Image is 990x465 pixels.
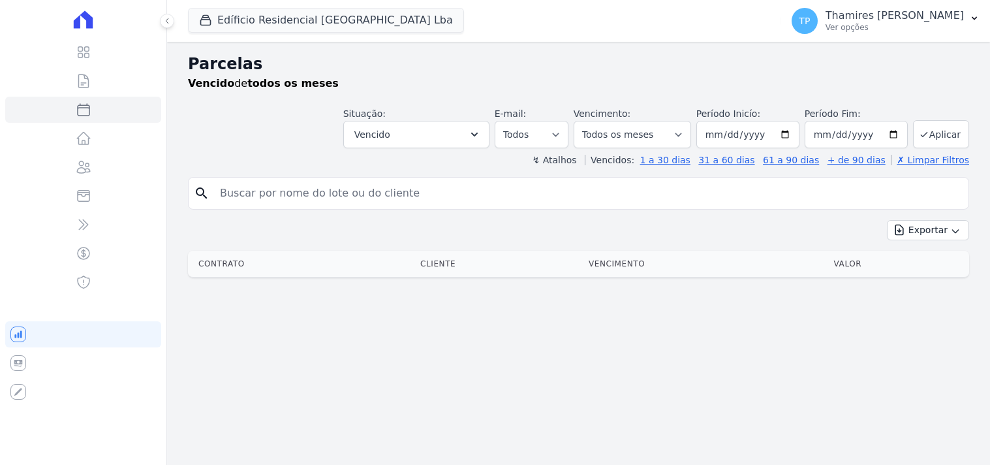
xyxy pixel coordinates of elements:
[415,251,583,277] th: Cliente
[212,180,963,206] input: Buscar por nome do lote ou do cliente
[763,155,819,165] a: 61 a 90 dias
[495,108,527,119] label: E-mail:
[247,77,339,89] strong: todos os meses
[829,251,969,277] th: Valor
[188,77,234,89] strong: Vencido
[188,8,464,33] button: Edíficio Residencial [GEOGRAPHIC_DATA] Lba
[887,220,969,240] button: Exportar
[891,155,969,165] a: ✗ Limpar Filtros
[574,108,630,119] label: Vencimento:
[698,155,754,165] a: 31 a 60 dias
[188,52,969,76] h2: Parcelas
[826,22,964,33] p: Ver opções
[826,9,964,22] p: Thamires [PERSON_NAME]
[343,108,386,119] label: Situação:
[696,108,760,119] label: Período Inicío:
[640,155,690,165] a: 1 a 30 dias
[188,251,415,277] th: Contrato
[194,185,209,201] i: search
[354,127,390,142] span: Vencido
[343,121,489,148] button: Vencido
[805,107,908,121] label: Período Fim:
[799,16,810,25] span: TP
[188,76,339,91] p: de
[583,251,829,277] th: Vencimento
[781,3,990,39] button: TP Thamires [PERSON_NAME] Ver opções
[913,120,969,148] button: Aplicar
[585,155,634,165] label: Vencidos:
[532,155,576,165] label: ↯ Atalhos
[828,155,886,165] a: + de 90 dias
